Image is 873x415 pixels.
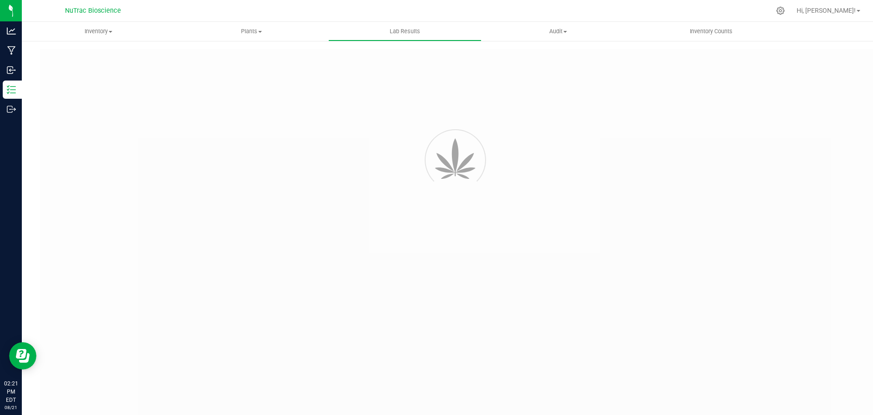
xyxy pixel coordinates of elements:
p: 02:21 PM EDT [4,380,18,404]
p: 08/21 [4,404,18,411]
span: Lab Results [377,27,432,35]
div: Manage settings [775,6,786,15]
inline-svg: Outbound [7,105,16,114]
span: Audit [482,27,634,35]
a: Lab Results [328,22,482,41]
inline-svg: Inventory [7,85,16,94]
a: Audit [482,22,635,41]
span: Hi, [PERSON_NAME]! [797,7,856,14]
span: NuTrac Bioscience [65,7,121,15]
span: Inventory [22,27,175,35]
iframe: Resource center [9,342,36,369]
a: Inventory [22,22,175,41]
span: Inventory Counts [677,27,745,35]
a: Plants [175,22,328,41]
span: Plants [176,27,328,35]
a: Inventory Counts [635,22,788,41]
inline-svg: Manufacturing [7,46,16,55]
inline-svg: Analytics [7,26,16,35]
inline-svg: Inbound [7,66,16,75]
